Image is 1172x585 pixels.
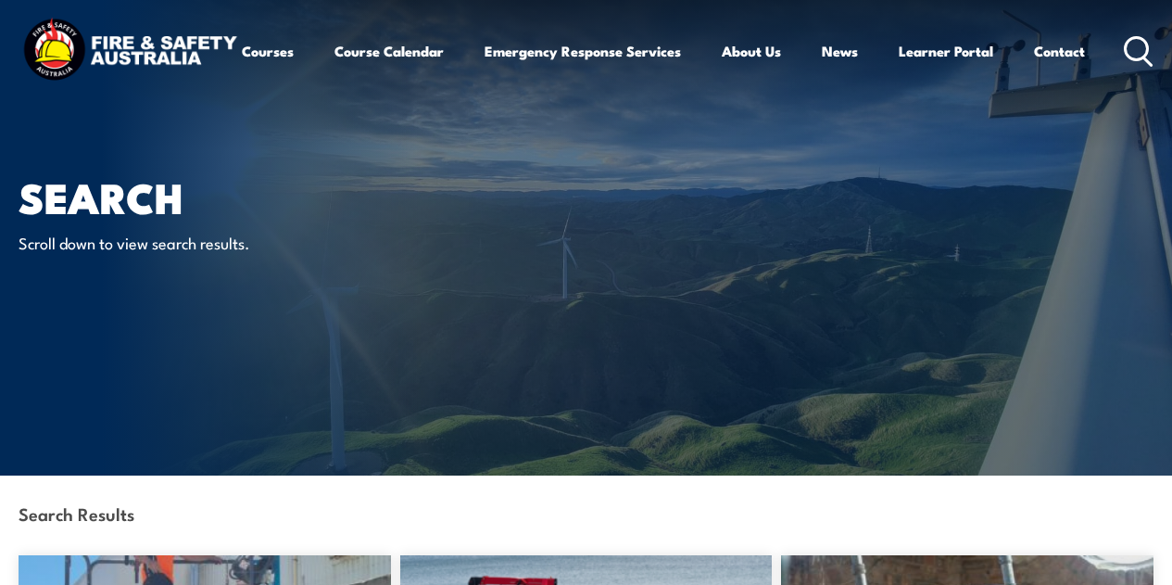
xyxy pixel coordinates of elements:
a: News [822,29,858,73]
a: Contact [1034,29,1085,73]
a: Learner Portal [899,29,993,73]
p: Scroll down to view search results. [19,232,357,253]
h1: Search [19,178,476,214]
a: Emergency Response Services [485,29,681,73]
a: Course Calendar [334,29,444,73]
a: Courses [242,29,294,73]
strong: Search Results [19,501,134,526]
a: About Us [722,29,781,73]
